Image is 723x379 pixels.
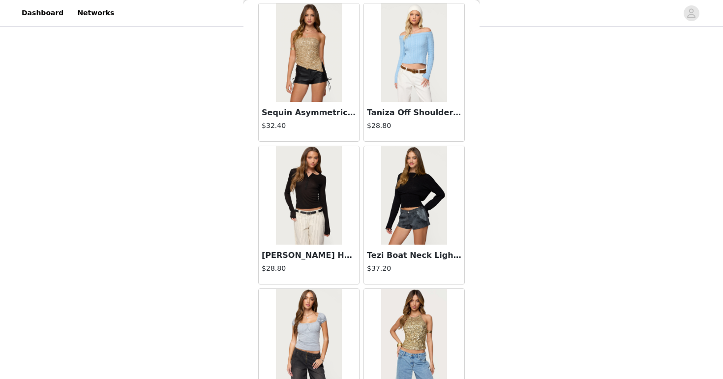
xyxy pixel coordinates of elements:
img: Nettie Ribbed Henley Top [276,146,341,245]
a: Networks [71,2,120,24]
img: Tezi Boat Neck Light Knit Top [381,146,447,245]
h3: Tezi Boat Neck Light Knit Top [367,250,461,261]
img: Taniza Off Shoulder Cable Knit Sweater [381,3,447,102]
h4: $28.80 [367,121,461,131]
h3: [PERSON_NAME] Henley Top [262,250,356,261]
div: avatar [687,5,696,21]
a: Dashboard [16,2,69,24]
h4: $28.80 [262,263,356,274]
h3: Sequin Asymmetric Slit Strapless Top [262,107,356,119]
h3: Taniza Off Shoulder Cable Knit Sweater [367,107,461,119]
h4: $32.40 [262,121,356,131]
h4: $37.20 [367,263,461,274]
img: Sequin Asymmetric Slit Strapless Top [276,3,341,102]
